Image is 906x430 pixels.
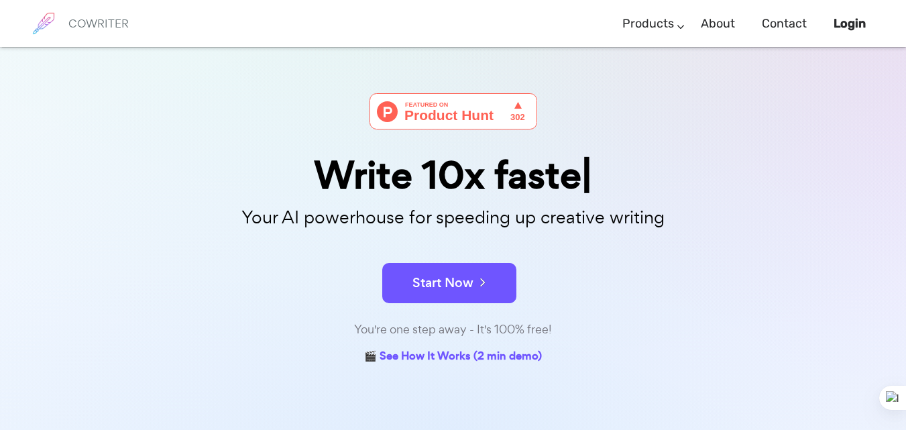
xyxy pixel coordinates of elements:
div: Write 10x faste [118,156,789,195]
a: 🎬 See How It Works (2 min demo) [364,347,542,368]
a: Contact [762,4,807,44]
a: Login [834,4,866,44]
p: Your AI powerhouse for speeding up creative writing [118,203,789,232]
img: Cowriter - Your AI buddy for speeding up creative writing | Product Hunt [370,93,537,129]
a: Products [622,4,674,44]
img: brand logo [27,7,60,40]
b: Login [834,16,866,31]
h6: COWRITER [68,17,129,30]
a: About [701,4,735,44]
button: Start Now [382,263,516,303]
div: You're one step away - It's 100% free! [118,320,789,339]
